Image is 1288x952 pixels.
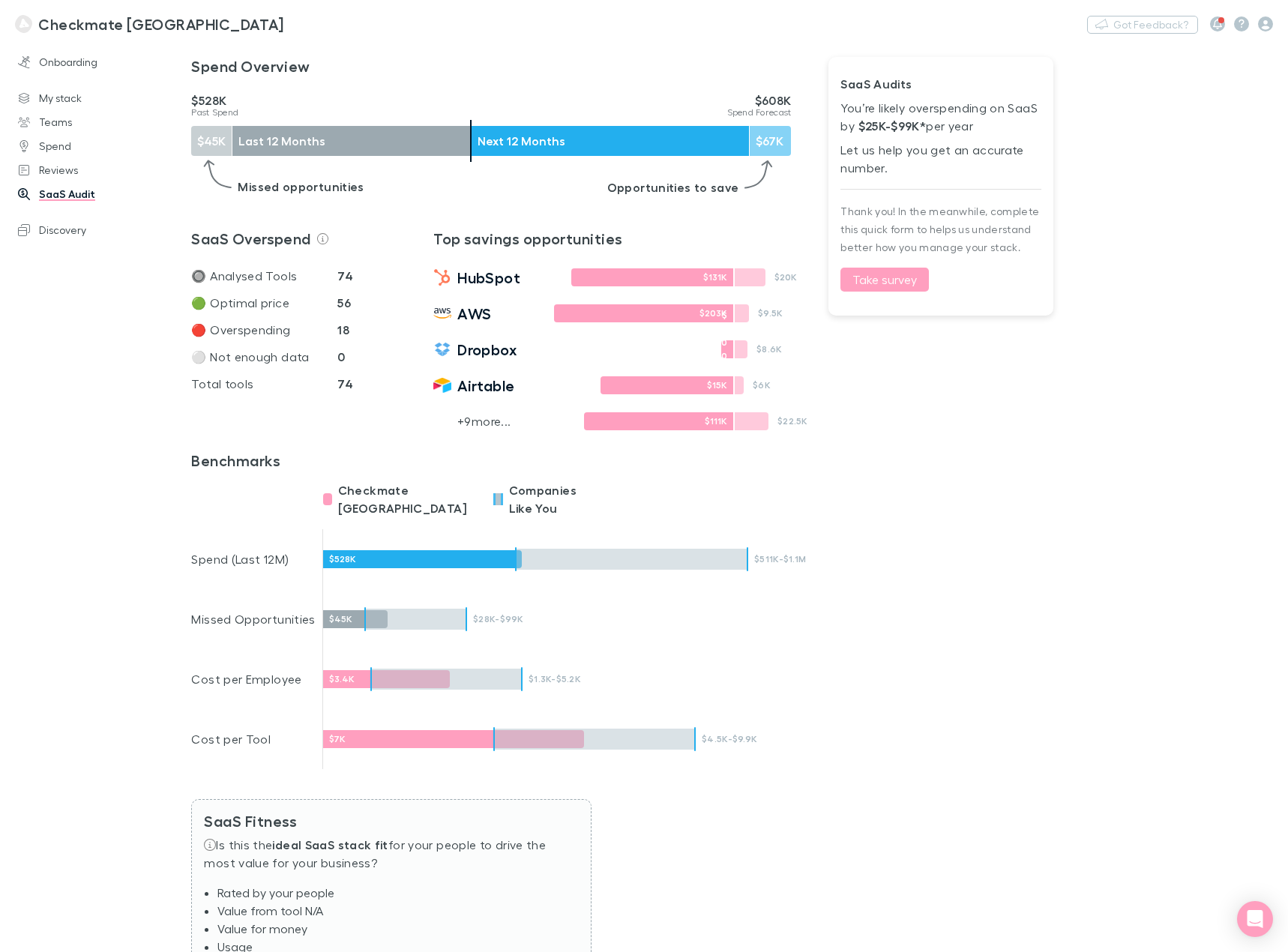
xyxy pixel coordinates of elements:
p: Let us help you get an accurate number. [840,141,1041,177]
div: $15K [601,376,733,394]
span: Past Spend [191,106,238,118]
strong: $25K - $99K * [858,118,927,133]
a: Top savings opportunities [433,229,779,247]
p: 🟢 Optimal price [191,294,337,312]
div: $3.4K [323,670,449,688]
div: $67K [750,126,791,156]
p: + 9 more... [457,412,511,430]
button: Got Feedback? [1087,16,1198,34]
a: Checkmate [GEOGRAPHIC_DATA] [6,6,293,42]
p: You’re likely overspending on SaaS by per year [840,99,1041,135]
p: Missed Opportunities [191,610,322,628]
p: $22.5K [777,417,808,426]
span: Thank you! In the meanwhile, complete this quick form to helps us understand better how you manag... [840,205,1039,253]
div: $45K [191,126,232,156]
span: Spend Forecast [727,106,792,118]
p: $9.5K [758,309,783,318]
a: Teams [3,110,199,134]
a: SaaS Audit [3,182,199,206]
p: $8.6K [756,345,782,354]
p: Missed opportunities [238,182,364,193]
div: $7K [323,730,584,748]
a: AWS [433,304,546,322]
strong: 18 [337,322,349,337]
p: $6K [753,381,771,390]
strong: Companies Like You [509,483,577,516]
p: 🔘 Analysed Tools [191,267,337,285]
strong: SaaS Audits [840,76,912,91]
a: Discovery [3,218,199,242]
li: Rated by your people [217,884,579,902]
strong: 56 [337,295,351,310]
p: Cost per Tool [191,730,322,748]
a: Airtable [433,376,546,394]
strong: 74 [337,268,353,283]
p: $1.3K - $5.2K [529,675,593,684]
p: $28K - $99K [473,615,538,624]
div: Open Intercom Messenger [1237,901,1273,937]
div: $500.6 [721,340,733,358]
h3: SaaS Fitness [204,812,578,830]
p: Opportunities to save [607,183,739,193]
li: Value from tool N/A [217,902,579,920]
img: Checkmate New Zealand's Logo [15,15,32,33]
img: Left arrow [203,157,232,193]
p: Spend (Last 12M) [191,550,322,568]
a: Benchmarks [191,451,591,469]
p: $608K [727,99,792,102]
p: Cost per Employee [191,670,322,688]
div: $131K [571,268,734,286]
h3: Checkmate [GEOGRAPHIC_DATA] [38,15,283,33]
a: Spend [3,134,199,158]
div: Last 12 Months [232,126,470,156]
strong: Checkmate [GEOGRAPHIC_DATA] [338,483,467,516]
div: $45K [323,610,388,628]
img: Amazon Web Services's Logo [433,304,451,322]
span: AWS [457,304,491,322]
a: Onboarding [3,50,199,74]
div: $528K [323,550,521,568]
a: Reviews [3,158,199,182]
img: Dropbox's Logo [433,340,451,358]
strong: 0 [337,349,345,364]
p: 🔴 Overspending [191,321,337,339]
h3: Spend Overview [191,57,791,75]
p: Is this the for your people to drive the most value for your business? [204,836,578,872]
h3: SaaS Overspend [191,229,391,247]
p: $4.5K - $9.9K [702,735,766,744]
a: HubSpot [433,268,546,286]
p: $511K - $1.1M [754,555,819,564]
li: Value for money [217,920,579,938]
strong: ideal SaaS stack fit [272,837,388,852]
p: ⚪ Not enough data [191,348,337,366]
div: $203K [554,304,733,322]
img: Airtable's Logo [433,376,451,394]
strong: 74 [337,376,353,391]
span: HubSpot [457,268,520,286]
button: Take survey [840,268,929,292]
p: Total tools [191,375,337,393]
p: $528K [191,99,238,102]
div: $111K [584,412,733,430]
img: Right arrow [744,157,773,193]
p: $20K [774,273,798,282]
a: My stack [3,86,199,110]
img: HubSpot's Logo [433,268,451,286]
a: Dropbox [433,340,546,358]
span: Airtable [457,376,515,394]
span: Dropbox [457,340,517,358]
div: Next 12 Months [472,126,750,156]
